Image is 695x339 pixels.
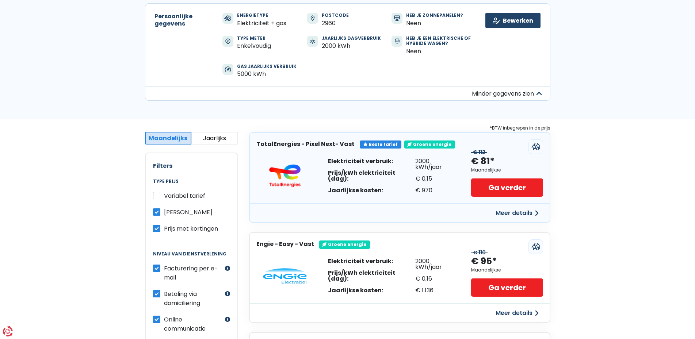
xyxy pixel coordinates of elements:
button: Meer details [491,207,543,220]
button: Maandelijks [145,132,192,145]
button: Jaarlijks [191,132,238,145]
div: Prijs/kWh elektriciteit (dag): [328,270,415,282]
div: Maandelijkse [471,267,501,273]
button: Meer details [491,307,543,320]
div: € 95* [471,255,497,267]
div: Heb je een elektrische of hybride wagen? [406,36,473,46]
div: € 110 [471,250,488,256]
div: Jaarlijkse kosten: [328,288,415,293]
legend: Type prijs [153,179,230,191]
label: Online communicatie [164,315,223,333]
div: € 81* [471,155,494,167]
div: Energietype [237,13,286,18]
div: Jaarlijkse kosten: [328,188,415,193]
div: Enkelvoudig [237,42,271,49]
div: Elektriciteit verbruik: [328,158,415,164]
h2: Filters [153,162,230,169]
div: Elektriciteit verbruik: [328,258,415,264]
div: Neen [406,20,463,27]
span: Prijs met kortingen [164,224,218,233]
button: Minder gegevens zien [145,86,550,101]
img: svg+xml;base64,PHN2ZyB3aWR0aD0iMTQiIGhlaWdodD0iMTgiIHZpZXdCb3g9IjAgMCAxNCAxOCIgZmlsbD0ibm9uZSIgeG... [395,38,399,44]
img: svg+xml;base64,PHN2ZyB3aWR0aD0iMTQiIGhlaWdodD0iMTYiIHZpZXdCb3g9IjAgMCAxNCAxNiIgZmlsbD0ibm9uZSIgeG... [225,38,230,44]
div: Beste tarief [360,140,401,149]
a: Ga verder [471,178,543,197]
span: [PERSON_NAME] [164,208,213,216]
div: Maandelijkse [471,167,501,173]
div: Gas jaarlijks verbruik [237,64,297,69]
img: Engie [263,268,307,284]
div: € 970 [415,188,457,193]
h3: TotalEnergies - Pixel Next- Vast [256,140,355,147]
div: 2960 [322,20,349,27]
div: 2000 kWh [322,42,381,49]
div: 2000 kWh/jaar [415,258,457,270]
div: Heb je zonnepanelen? [406,13,463,18]
a: Bewerken [485,13,541,28]
h2: Persoonlijke gegevens [154,13,210,27]
h3: Engie - Easy - Vast [256,240,314,247]
div: Groene energie [404,140,455,149]
img: svg+xml;base64,PHN2ZyB3aWR0aD0iMTYiIGhlaWdodD0iMTQiIHZpZXdCb3g9IjAgMCAxNiAxNCIgZmlsbD0ibm9uZSIgeG... [225,66,231,72]
div: Type meter [237,36,271,41]
span: Variabel tarief [164,192,205,200]
img: svg+xml;base64,PHN2ZyB3aWR0aD0iMjYiIGhlaWdodD0iMjIiIHZpZXdCb3g9IjAgMCAyNiAyMiIgZmlsbD0ibm9uZSIgeG... [224,15,231,21]
img: icn-zipCode.973faa1.svg [310,15,315,21]
div: Elektriciteit + gas [237,20,286,27]
div: € 0,16 [415,276,457,282]
div: Prijs/kWh elektriciteit (dag): [328,170,415,182]
div: 2000 kWh/jaar [415,158,457,170]
div: Groene energie [319,240,370,249]
div: Neen [406,48,473,55]
legend: Niveau van dienstverlening [153,251,230,264]
div: Jaarlijks dagverbruik [322,36,381,41]
img: TotalEnergies [263,164,307,188]
a: Ga verder [471,278,543,297]
div: *BTW inbegrepen in de prijs [249,124,550,132]
div: € 112 [471,149,487,155]
label: Facturering per e-mail [164,264,223,282]
div: € 0,15 [415,176,457,182]
div: Postcode [322,13,349,18]
label: Betaling via domiciliëring [164,289,223,308]
img: svg+xml;base64,PHN2ZyB3aWR0aD0iMTYiIGhlaWdodD0iMTYiIHZpZXdCb3g9IjAgMCAxNiAxNiIgZmlsbD0ibm9uZSIgeG... [394,15,400,21]
div: € 1.136 [415,288,457,293]
div: 5000 kWh [237,70,297,77]
img: icn-consumptionDay.a83439f.svg [310,38,315,44]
